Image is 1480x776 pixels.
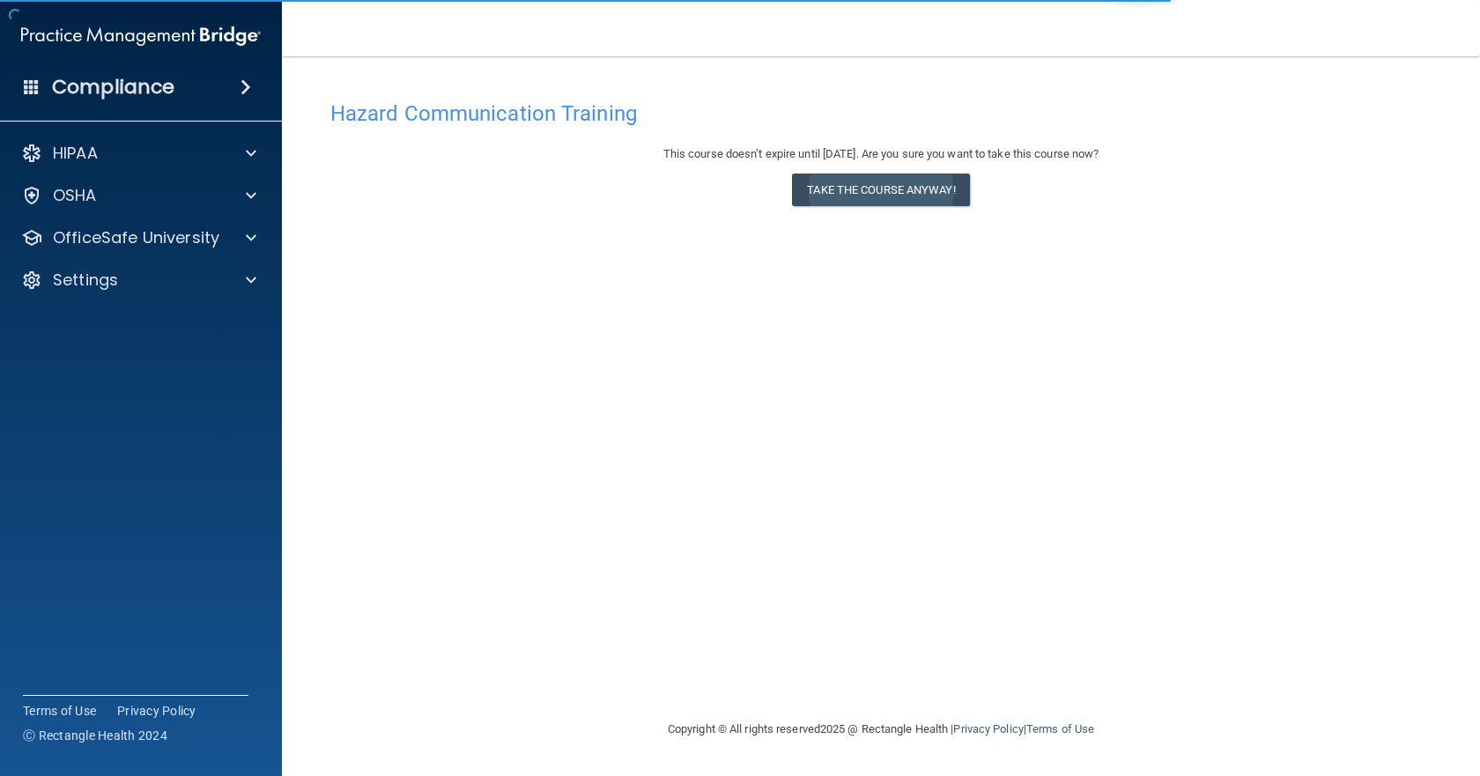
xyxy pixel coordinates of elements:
[21,143,256,164] a: HIPAA
[117,702,196,720] a: Privacy Policy
[53,185,97,206] p: OSHA
[330,102,1432,125] h4: Hazard Communication Training
[21,227,256,248] a: OfficeSafe University
[953,722,1023,735] a: Privacy Policy
[1026,722,1094,735] a: Terms of Use
[21,18,261,54] img: PMB logo
[559,701,1202,758] div: Copyright © All rights reserved 2025 @ Rectangle Health | |
[330,144,1432,165] div: This course doesn’t expire until [DATE]. Are you sure you want to take this course now?
[23,727,167,744] span: Ⓒ Rectangle Health 2024
[23,702,96,720] a: Terms of Use
[53,227,219,248] p: OfficeSafe University
[21,270,256,291] a: Settings
[52,75,174,100] h4: Compliance
[53,143,98,164] p: HIPAA
[792,174,969,206] button: Take the course anyway!
[21,185,256,206] a: OSHA
[53,270,118,291] p: Settings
